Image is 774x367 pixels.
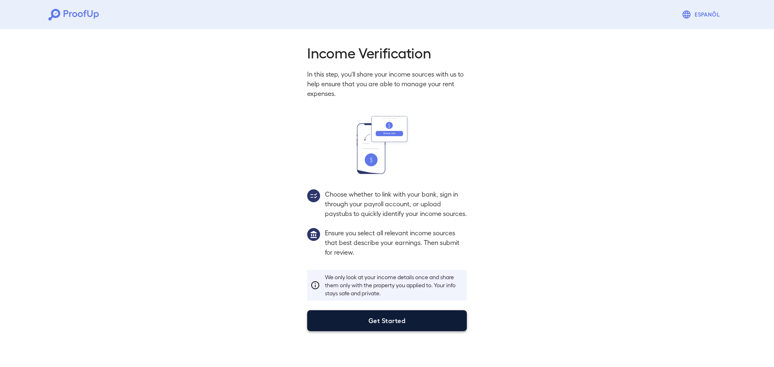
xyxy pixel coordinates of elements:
[357,116,417,174] img: transfer_money.svg
[307,310,467,331] button: Get Started
[678,6,726,23] button: Espanõl
[325,273,464,297] p: We only look at your income details once and share them only with the property you applied to. Yo...
[325,189,467,218] p: Choose whether to link with your bank, sign in through your payroll account, or upload paystubs t...
[307,228,320,241] img: group1.svg
[307,44,467,61] h2: Income Verification
[325,228,467,257] p: Ensure you select all relevant income sources that best describe your earnings. Then submit for r...
[307,189,320,202] img: group2.svg
[307,69,467,98] p: In this step, you'll share your income sources with us to help ensure that you are able to manage...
